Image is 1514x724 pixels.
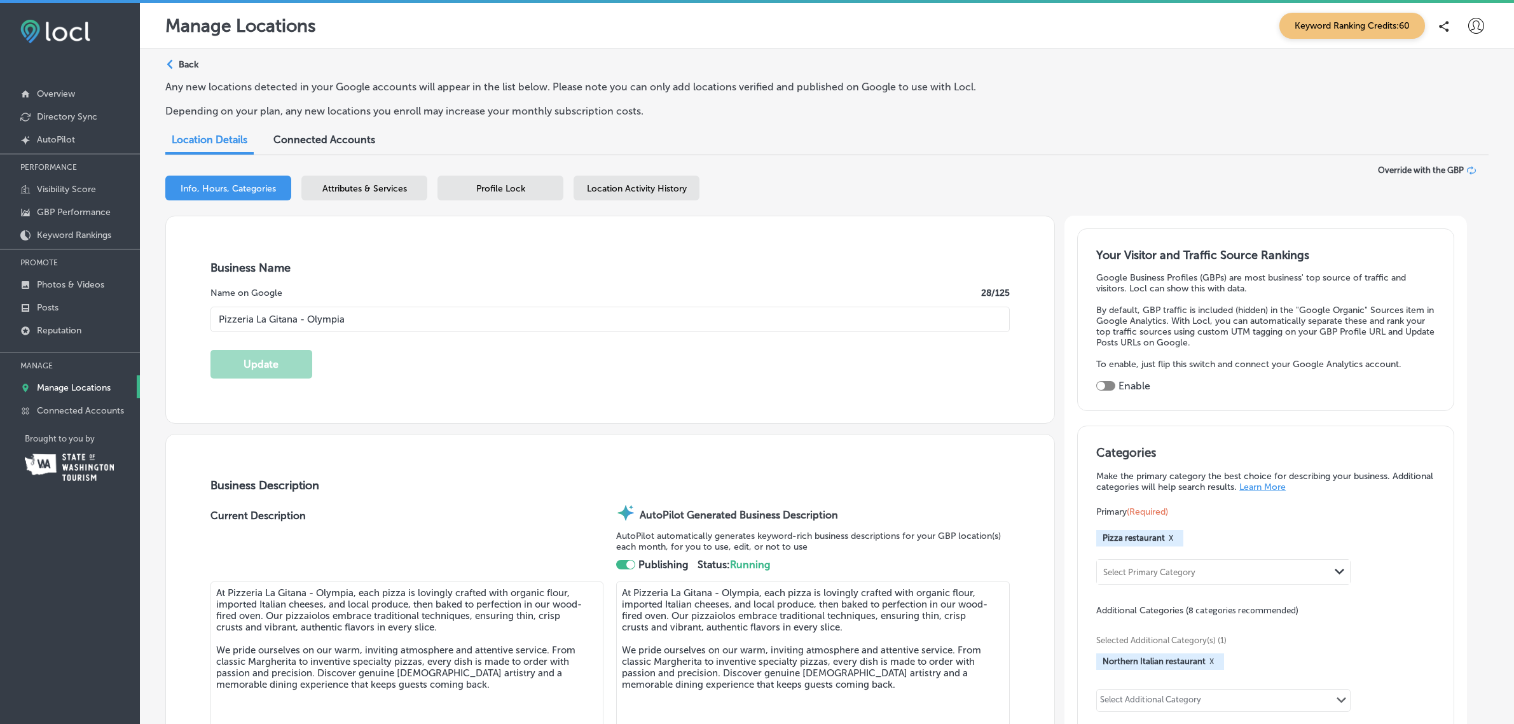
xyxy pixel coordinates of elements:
[165,15,316,36] p: Manage Locations
[1206,657,1218,667] button: X
[1186,604,1298,616] span: (8 categories recommended)
[476,183,525,194] span: Profile Lock
[37,207,111,218] p: GBP Performance
[210,288,282,298] label: Name on Google
[1118,380,1150,392] label: Enable
[20,20,90,43] img: fda3e92497d09a02dc62c9cd864e3231.png
[638,559,688,571] strong: Publishing
[1103,657,1206,666] span: Northern Italian restaurant
[37,184,96,195] p: Visibility Score
[273,134,375,146] span: Connected Accounts
[981,288,1010,298] label: 28 /125
[181,183,276,194] span: Info, Hours, Categories
[37,134,75,145] p: AutoPilot
[37,325,81,336] p: Reputation
[1100,695,1201,709] div: Select Additional Category
[1096,636,1425,645] span: Selected Additional Category(s) (1)
[37,111,97,122] p: Directory Sync
[698,559,770,571] strong: Status:
[210,510,306,581] label: Current Description
[210,478,1010,492] h3: Business Description
[37,230,111,240] p: Keyword Rankings
[165,105,1026,117] p: Depending on your plan, any new locations you enroll may increase your monthly subscription costs.
[1096,305,1435,348] p: By default, GBP traffic is included (hidden) in the "Google Organic" Sources item in Google Analy...
[1239,482,1286,492] a: Learn More
[1165,533,1177,543] button: X
[25,454,114,481] img: Washington Tourism
[1096,471,1435,492] p: Make the primary category the best choice for describing your business. Additional categories wil...
[1096,506,1168,517] span: Primary
[1279,13,1425,39] span: Keyword Ranking Credits: 60
[322,183,407,194] span: Attributes & Services
[1096,359,1435,370] p: To enable, just flip this switch and connect your Google Analytics account.
[1103,567,1195,576] div: Select Primary Category
[1378,165,1464,175] span: Override with the GBP
[1127,506,1168,517] span: (Required)
[730,559,770,571] span: Running
[37,382,111,393] p: Manage Locations
[210,307,1010,332] input: Enter Location Name
[165,81,1026,93] p: Any new locations detected in your Google accounts will appear in the list below. Please note you...
[37,405,124,416] p: Connected Accounts
[25,434,140,443] p: Brought to you by
[37,302,58,313] p: Posts
[616,503,635,522] img: autopilot-icon
[587,183,687,194] span: Location Activity History
[616,531,1009,552] p: AutoPilot automatically generates keyword-rich business descriptions for your GBP location(s) eac...
[37,88,75,99] p: Overview
[1096,445,1435,464] h3: Categories
[1103,533,1165,543] span: Pizza restaurant
[1096,248,1435,262] h3: Your Visitor and Traffic Source Rankings
[179,59,198,70] p: Back
[172,134,247,146] span: Location Details
[210,350,312,379] button: Update
[1096,272,1435,294] p: Google Business Profiles (GBPs) are most business' top source of traffic and visitors. Locl can s...
[210,261,1010,275] h3: Business Name
[1096,605,1298,616] span: Additional Categories
[37,279,104,290] p: Photos & Videos
[640,509,838,521] strong: AutoPilot Generated Business Description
